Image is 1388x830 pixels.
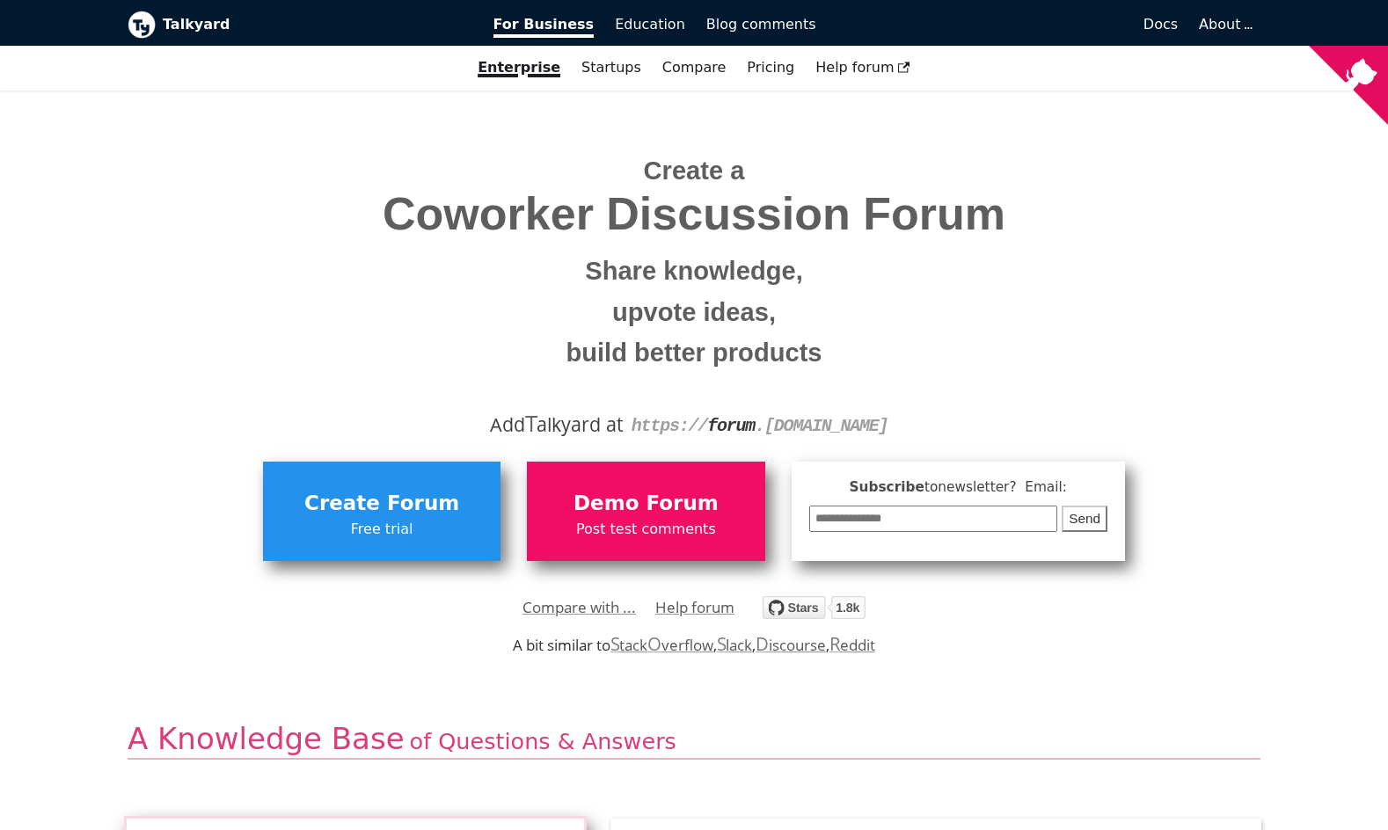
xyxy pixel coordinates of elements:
[141,292,1247,333] small: upvote ideas,
[1062,506,1107,533] button: Send
[467,53,571,83] a: Enterprise
[763,599,866,624] a: Star debiki/talkyard on GitHub
[647,631,661,656] span: O
[163,13,469,36] b: Talkyard
[263,462,500,560] a: Create ForumFree trial
[536,487,756,521] span: Demo Forum
[717,631,727,656] span: S
[527,462,764,560] a: Demo ForumPost test comments
[604,10,696,40] a: Education
[655,594,734,621] a: Help forum
[924,479,1067,495] span: to newsletter ? Email:
[610,631,620,656] span: S
[662,59,727,76] a: Compare
[829,631,841,656] span: R
[272,487,492,521] span: Create Forum
[756,635,825,655] a: Discourse
[571,53,652,83] a: Startups
[272,518,492,541] span: Free trial
[717,635,752,655] a: Slack
[827,10,1189,40] a: Docs
[829,635,875,655] a: Reddit
[632,416,888,436] code: https:// . [DOMAIN_NAME]
[483,10,605,40] a: For Business
[141,410,1247,440] div: Add alkyard at
[805,53,921,83] a: Help forum
[706,16,816,33] span: Blog comments
[809,477,1108,499] span: Subscribe
[141,332,1247,374] small: build better products
[141,251,1247,292] small: Share knowledge,
[696,10,827,40] a: Blog comments
[1143,16,1178,33] span: Docs
[410,728,676,754] span: of Questions & Answers
[128,720,1260,760] h2: A Knowledge Base
[536,518,756,541] span: Post test comments
[756,631,769,656] span: D
[493,16,595,38] span: For Business
[610,635,713,655] a: StackOverflow
[644,157,745,185] span: Create a
[128,11,156,39] img: Talkyard logo
[522,594,636,621] a: Compare with ...
[815,59,910,76] span: Help forum
[763,596,866,619] img: talkyard.svg
[615,16,685,33] span: Education
[141,189,1247,239] span: Coworker Discussion Forum
[525,407,537,439] span: T
[1199,16,1250,33] a: About
[736,53,805,83] a: Pricing
[128,11,469,39] a: Talkyard logoTalkyard
[707,416,755,436] strong: forum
